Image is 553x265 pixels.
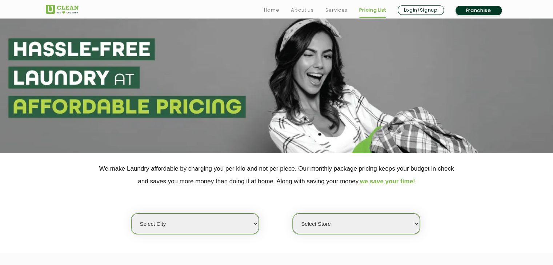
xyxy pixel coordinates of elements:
[325,6,347,15] a: Services
[264,6,280,15] a: Home
[456,6,502,15] a: Franchise
[359,6,386,15] a: Pricing List
[398,5,444,15] a: Login/Signup
[46,5,79,14] img: UClean Laundry and Dry Cleaning
[291,6,313,15] a: About us
[360,178,415,185] span: we save your time!
[46,162,508,188] p: We make Laundry affordable by charging you per kilo and not per piece. Our monthly package pricin...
